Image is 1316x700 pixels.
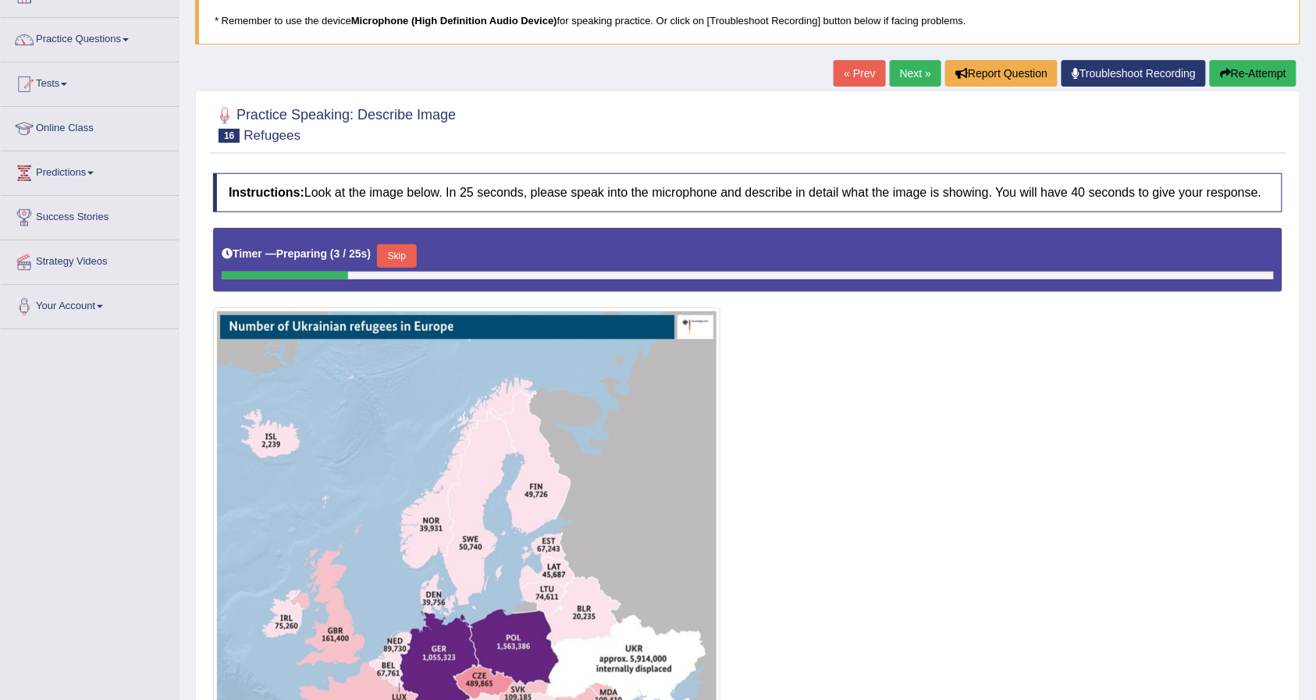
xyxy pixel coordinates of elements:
[834,60,885,87] a: « Prev
[1,285,179,324] a: Your Account
[1,62,179,101] a: Tests
[334,247,368,260] b: 3 / 25s
[1,18,179,57] a: Practice Questions
[1,151,179,190] a: Predictions
[377,244,416,268] button: Skip
[1210,60,1296,87] button: Re-Attempt
[351,15,557,27] b: Microphone (High Definition Audio Device)
[219,129,240,143] span: 16
[330,247,334,260] b: (
[945,60,1058,87] button: Report Question
[1062,60,1206,87] a: Troubleshoot Recording
[213,104,456,143] h2: Practice Speaking: Describe Image
[213,173,1282,212] h4: Look at the image below. In 25 seconds, please speak into the microphone and describe in detail w...
[276,247,327,260] b: Preparing
[222,248,371,260] h5: Timer —
[229,186,304,199] b: Instructions:
[368,247,372,260] b: )
[1,107,179,146] a: Online Class
[1,196,179,235] a: Success Stories
[890,60,941,87] a: Next »
[1,240,179,279] a: Strategy Videos
[244,128,301,143] small: Refugees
